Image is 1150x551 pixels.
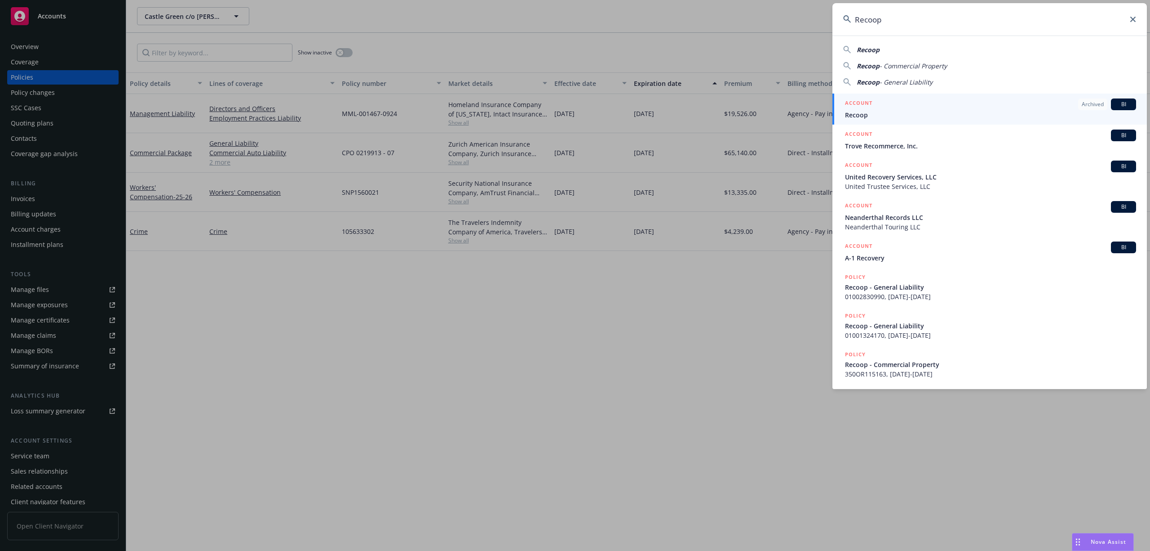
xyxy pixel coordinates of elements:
[857,62,880,70] span: Recoop
[845,182,1136,191] span: United Trustee Services, LLC
[1115,162,1132,170] span: BI
[1091,538,1126,546] span: Nova Assist
[845,213,1136,222] span: Neanderthal Records LLC
[857,78,880,86] span: Recoop
[1072,533,1084,551] div: Drag to move
[832,268,1147,306] a: POLICYRecoop - General Liability01002830990, [DATE]-[DATE]
[1115,131,1132,139] span: BI
[845,360,1136,369] span: Recoop - Commercial Property
[845,292,1136,301] span: 01002830990, [DATE]-[DATE]
[832,125,1147,156] a: ACCOUNTBITrove Recommerce, Inc.
[832,196,1147,237] a: ACCOUNTBINeanderthal Records LLCNeanderthal Touring LLC
[845,110,1136,120] span: Recoop
[832,94,1147,125] a: ACCOUNTArchivedBIRecoop
[880,62,947,70] span: - Commercial Property
[845,99,872,109] h5: ACCOUNT
[845,222,1136,232] span: Neanderthal Touring LLC
[845,369,1136,379] span: 350OR115163, [DATE]-[DATE]
[845,350,866,359] h5: POLICY
[1115,203,1132,211] span: BI
[845,130,872,140] h5: ACCOUNT
[832,306,1147,345] a: POLICYRecoop - General Liability01001324170, [DATE]-[DATE]
[845,201,872,212] h5: ACCOUNT
[845,253,1136,263] span: A-1 Recovery
[845,282,1136,292] span: Recoop - General Liability
[1115,243,1132,251] span: BI
[845,141,1136,151] span: Trove Recommerce, Inc.
[832,156,1147,196] a: ACCOUNTBIUnited Recovery Services, LLCUnited Trustee Services, LLC
[1082,100,1104,108] span: Archived
[857,45,880,54] span: Recoop
[845,172,1136,182] span: United Recovery Services, LLC
[832,3,1147,36] input: Search...
[1072,533,1134,551] button: Nova Assist
[845,161,872,171] h5: ACCOUNT
[832,237,1147,268] a: ACCOUNTBIA-1 Recovery
[832,345,1147,384] a: POLICYRecoop - Commercial Property350OR115163, [DATE]-[DATE]
[1115,100,1132,108] span: BI
[845,321,1136,331] span: Recoop - General Liability
[845,331,1136,340] span: 01001324170, [DATE]-[DATE]
[845,311,866,320] h5: POLICY
[845,242,872,252] h5: ACCOUNT
[880,78,933,86] span: - General Liability
[845,273,866,282] h5: POLICY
